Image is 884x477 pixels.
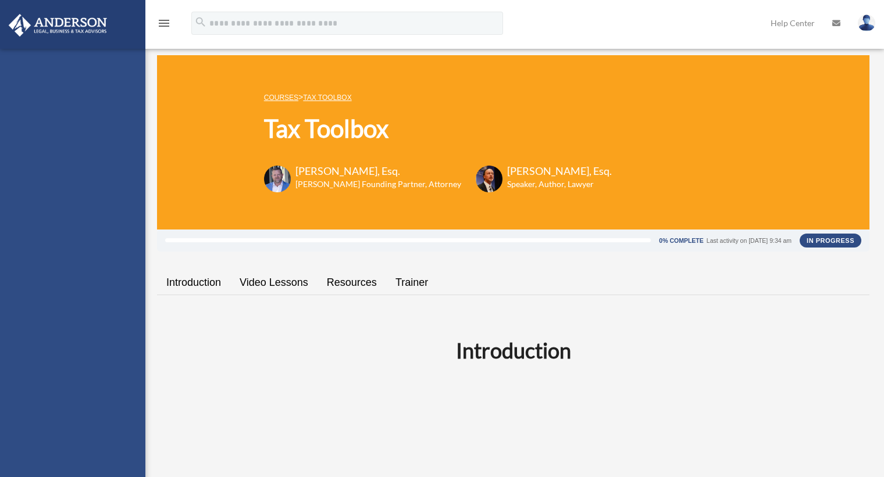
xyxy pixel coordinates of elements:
[264,94,298,102] a: COURSES
[295,178,461,190] h6: [PERSON_NAME] Founding Partner, Attorney
[264,166,291,192] img: Toby-circle-head.png
[707,238,792,244] div: Last activity on [DATE] 9:34 am
[5,14,110,37] img: Anderson Advisors Platinum Portal
[800,234,861,248] div: In Progress
[386,266,437,299] a: Trainer
[157,16,171,30] i: menu
[303,94,351,102] a: Tax Toolbox
[507,178,597,190] h6: Speaker, Author, Lawyer
[157,20,171,30] a: menu
[476,166,502,192] img: Scott-Estill-Headshot.png
[295,164,461,178] h3: [PERSON_NAME], Esq.
[318,266,386,299] a: Resources
[264,112,612,146] h1: Tax Toolbox
[230,266,318,299] a: Video Lessons
[507,164,612,178] h3: [PERSON_NAME], Esq.
[264,90,612,105] p: >
[659,238,703,244] div: 0% Complete
[194,16,207,28] i: search
[157,266,230,299] a: Introduction
[858,15,875,31] img: User Pic
[164,336,862,365] h2: Introduction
